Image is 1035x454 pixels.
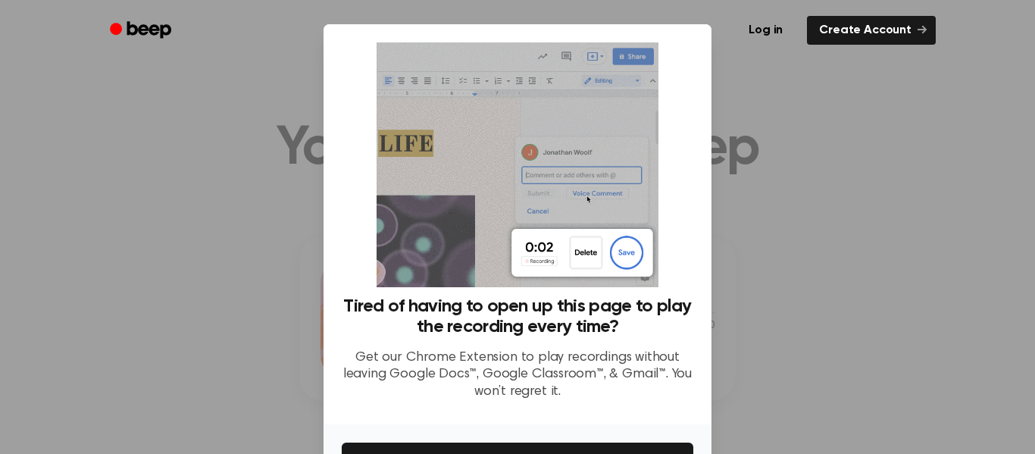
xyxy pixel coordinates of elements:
[733,13,798,48] a: Log in
[807,16,936,45] a: Create Account
[377,42,658,287] img: Beep extension in action
[342,349,693,401] p: Get our Chrome Extension to play recordings without leaving Google Docs™, Google Classroom™, & Gm...
[342,296,693,337] h3: Tired of having to open up this page to play the recording every time?
[99,16,185,45] a: Beep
